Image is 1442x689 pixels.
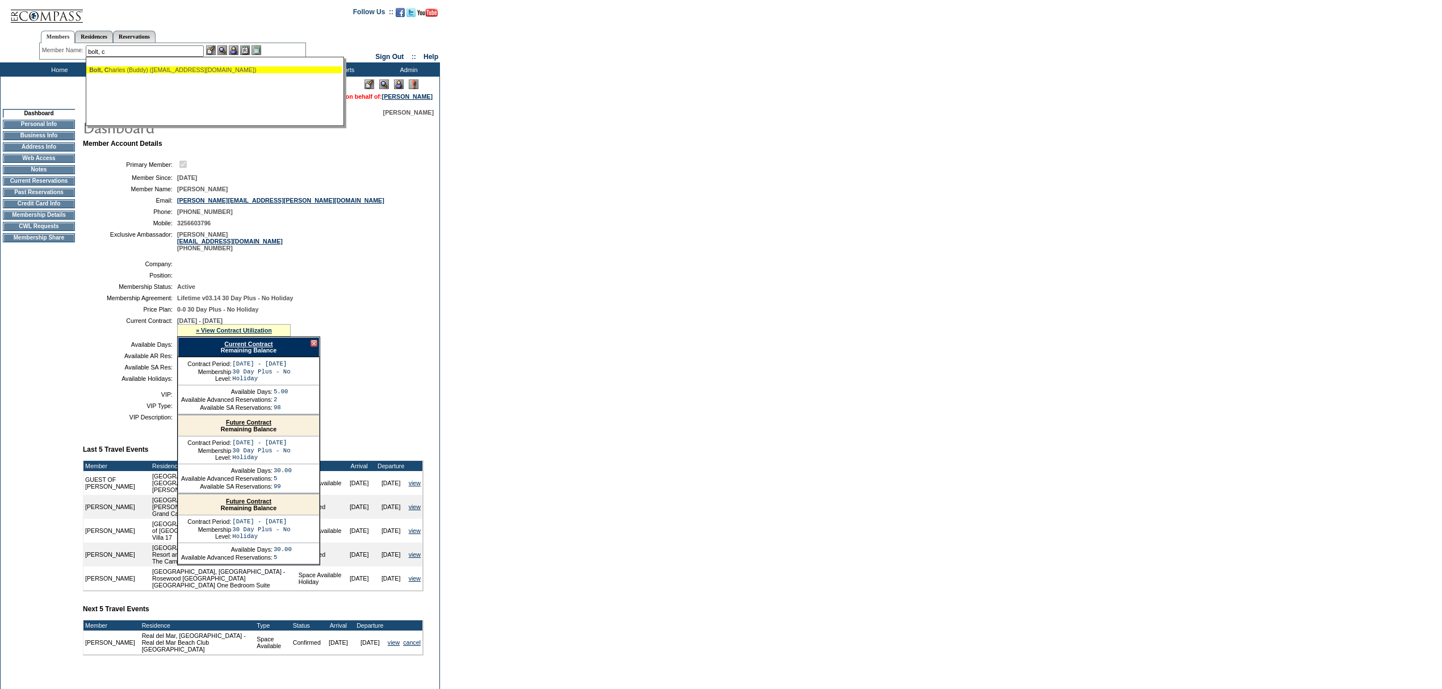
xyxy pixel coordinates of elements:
a: view [409,480,421,486]
a: Members [41,31,76,43]
a: view [388,639,400,646]
td: Arrival [322,620,354,631]
a: Become our fan on Facebook [396,11,405,18]
td: [DATE] - [DATE] [232,360,316,367]
td: VIP Type: [87,402,173,409]
td: Residence [150,461,297,471]
td: [GEOGRAPHIC_DATA] - [GEOGRAPHIC_DATA][PERSON_NAME], [GEOGRAPHIC_DATA] Grand Cayman Villa 04 [150,495,297,519]
td: Available Advanced Reservations: [181,396,273,403]
td: 5.00 [274,388,288,395]
span: [DATE] [177,174,197,181]
img: b_calculator.gif [251,45,261,55]
td: [PERSON_NAME] [83,543,150,566]
td: Web Access [3,154,75,163]
div: Member Name: [42,45,86,55]
td: Membership Level: [181,447,231,461]
td: Space Available [255,631,291,654]
td: [DATE] - [DATE] [232,439,316,446]
span: Lifetime v03.14 30 Day Plus - No Holiday [177,295,293,301]
span: You are acting on behalf of: [303,93,433,100]
img: Impersonate [394,79,404,89]
img: View Mode [379,79,389,89]
td: Status [291,620,322,631]
td: Confirmed [291,631,322,654]
a: Help [424,53,438,61]
td: Member Since: [87,174,173,181]
td: Available Holidays: [87,375,173,382]
td: [GEOGRAPHIC_DATA], [US_STATE] - The Islands of [GEOGRAPHIC_DATA] Villa 17 [150,519,297,543]
td: Business Info [3,131,75,140]
td: [PERSON_NAME] [83,631,137,654]
td: [DATE] [375,471,407,495]
td: Member [83,461,150,471]
a: view [409,527,421,534]
img: Reservations [240,45,250,55]
td: Available SA Reservations: [181,404,273,411]
td: [PERSON_NAME] [83,519,150,543]
td: Real del Mar, [GEOGRAPHIC_DATA] - Real del Mar Beach Club [GEOGRAPHIC_DATA] [140,631,255,654]
a: [PERSON_NAME][EMAIL_ADDRESS][PERSON_NAME][DOMAIN_NAME] [177,197,384,204]
a: Follow us on Twitter [406,11,416,18]
td: GUEST OF [PERSON_NAME] [83,471,150,495]
td: [DATE] [343,471,375,495]
td: 5 [274,554,292,561]
td: [PERSON_NAME] [83,495,150,519]
td: [DATE] [322,631,354,654]
td: Available Advanced Reservations: [181,475,273,482]
a: Sign Out [375,53,404,61]
span: Active [177,283,195,290]
td: [GEOGRAPHIC_DATA], [US_STATE] - Carneros Resort and Spa The Carneros Resort and Spa 12 [150,543,297,566]
td: Residence [140,620,255,631]
td: Available Days: [87,341,173,348]
td: Arrival [343,461,375,471]
a: Reservations [113,31,156,43]
a: » View Contract Utilization [196,327,272,334]
img: Impersonate [229,45,238,55]
td: 30 Day Plus - No Holiday [232,368,316,382]
span: [PERSON_NAME] [177,186,228,192]
div: Remaining Balance [178,337,320,357]
td: 99 [274,483,292,490]
td: [GEOGRAPHIC_DATA], [GEOGRAPHIC_DATA] - Rosewood [GEOGRAPHIC_DATA] [GEOGRAPHIC_DATA] One Bedroom S... [150,566,297,590]
a: Future Contract [226,419,271,426]
td: Mobile: [87,220,173,226]
div: Remaining Balance [178,415,319,436]
img: b_edit.gif [206,45,216,55]
td: Available SA Res: [87,364,173,371]
td: Phone: [87,208,173,215]
img: Subscribe to our YouTube Channel [417,9,438,17]
a: view [409,503,421,510]
td: [DATE] [354,631,386,654]
td: Home [26,62,91,77]
div: harles (Buddy) ([EMAIL_ADDRESS][DOMAIN_NAME]) [89,66,339,73]
td: Primary Member: [87,159,173,170]
td: Departure [375,461,407,471]
td: Follow Us :: [353,7,393,20]
td: Current Contract: [87,317,173,337]
td: Email: [87,197,173,204]
td: Departure [354,620,386,631]
td: Contract Period: [181,439,231,446]
span: Bolt, C [89,66,108,73]
td: Contract Period: [181,360,231,367]
td: 30 Day Plus - No Holiday [232,447,316,461]
td: Membership Details [3,211,75,220]
td: Available SA Reservations: [181,483,273,490]
td: Member [83,620,137,631]
a: Residences [75,31,113,43]
td: Contract Period: [181,518,231,525]
span: [DATE] - [DATE] [177,317,223,324]
img: pgTtlDashboard.gif [82,116,309,138]
td: [DATE] [343,543,375,566]
td: VIP Description: [87,414,173,421]
td: VIP: [87,391,173,398]
td: Admin [375,62,440,77]
td: Available Advanced Reservations: [181,554,273,561]
td: 5 [274,475,292,482]
td: Membership Level: [181,526,231,540]
a: [EMAIL_ADDRESS][DOMAIN_NAME] [177,238,283,245]
td: [DATE] [375,543,407,566]
a: view [409,551,421,558]
img: Log Concern/Member Elevation [409,79,418,89]
td: Membership Share [3,233,75,242]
